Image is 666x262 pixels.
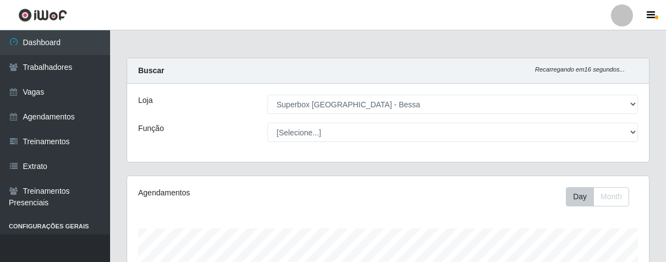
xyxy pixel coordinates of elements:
label: Função [138,123,164,134]
img: CoreUI Logo [18,8,67,22]
strong: Buscar [138,66,164,75]
i: Recarregando em 16 segundos... [535,66,625,73]
div: First group [566,187,629,206]
div: Toolbar with button groups [566,187,638,206]
button: Month [593,187,629,206]
div: Agendamentos [138,187,337,199]
label: Loja [138,95,152,106]
button: Day [566,187,594,206]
